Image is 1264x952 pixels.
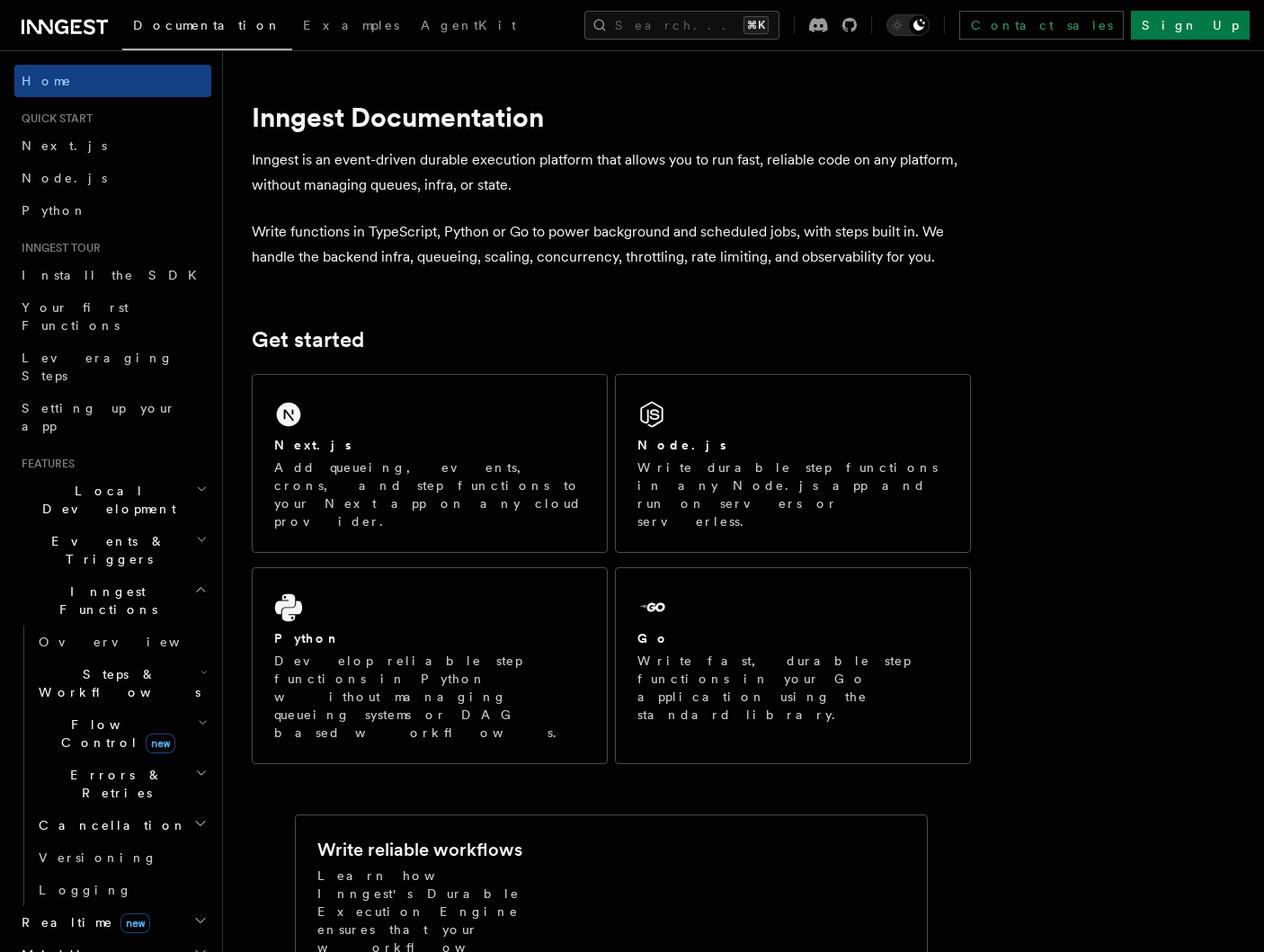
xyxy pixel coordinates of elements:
span: Events & Triggers [14,532,196,568]
span: Features [14,457,75,471]
a: Next.js [14,129,211,162]
span: Steps & Workflows [31,665,200,701]
a: Node.js [14,162,211,194]
span: Documentation [133,18,281,32]
button: Inngest Functions [14,575,211,626]
a: Node.jsWrite durable step functions in any Node.js app and run on servers or serverless. [615,374,971,553]
button: Flow Controlnew [31,708,211,759]
a: Contact sales [959,11,1124,40]
span: Python [22,203,87,218]
button: Local Development [14,475,211,525]
p: Add queueing, events, crons, and step functions to your Next app on any cloud provider. [274,458,585,530]
span: Install the SDK [22,268,208,282]
kbd: ⌘K [743,16,769,34]
span: Next.js [22,138,107,153]
h2: Python [274,629,341,647]
button: Errors & Retries [31,759,211,809]
h1: Inngest Documentation [252,101,971,133]
span: Your first Functions [22,300,129,333]
span: AgentKit [421,18,516,32]
a: Python [14,194,211,227]
span: Realtime [14,913,150,931]
a: Next.jsAdd queueing, events, crons, and step functions to your Next app on any cloud provider. [252,374,608,553]
span: Examples [303,18,399,32]
a: AgentKit [410,5,527,49]
span: Setting up your app [22,401,176,433]
a: Home [14,65,211,97]
span: new [146,734,175,753]
span: Cancellation [31,816,187,834]
button: Realtimenew [14,906,211,939]
p: Inngest is an event-driven durable execution platform that allows you to run fast, reliable code ... [252,147,971,198]
span: Local Development [14,482,196,518]
a: Your first Functions [14,291,211,342]
button: Cancellation [31,809,211,841]
button: Events & Triggers [14,525,211,575]
div: Inngest Functions [14,626,211,906]
button: Search...⌘K [584,11,779,40]
a: Versioning [31,841,211,874]
p: Write functions in TypeScript, Python or Go to power background and scheduled jobs, with steps bu... [252,219,971,270]
a: Sign Up [1131,11,1250,40]
a: Documentation [122,5,292,50]
span: Inngest Functions [14,583,194,618]
a: Install the SDK [14,259,211,291]
span: Errors & Retries [31,766,195,802]
span: Logging [39,883,132,897]
span: Leveraging Steps [22,351,174,383]
p: Write fast, durable step functions in your Go application using the standard library. [637,652,948,724]
span: Inngest tour [14,241,101,255]
span: new [120,913,150,933]
h2: Node.js [637,436,726,454]
a: Get started [252,327,364,352]
span: Flow Control [31,716,198,752]
a: Logging [31,874,211,906]
span: Versioning [39,850,157,865]
h2: Write reliable workflows [317,837,522,862]
span: Home [22,72,72,90]
button: Steps & Workflows [31,658,211,708]
h2: Go [637,629,670,647]
a: Leveraging Steps [14,342,211,392]
h2: Next.js [274,436,352,454]
button: Toggle dark mode [886,14,930,36]
a: Overview [31,626,211,658]
a: Setting up your app [14,392,211,442]
span: Quick start [14,111,93,126]
span: Overview [39,635,224,649]
p: Write durable step functions in any Node.js app and run on servers or serverless. [637,458,948,530]
a: PythonDevelop reliable step functions in Python without managing queueing systems or DAG based wo... [252,567,608,764]
span: Node.js [22,171,107,185]
p: Develop reliable step functions in Python without managing queueing systems or DAG based workflows. [274,652,585,742]
a: GoWrite fast, durable step functions in your Go application using the standard library. [615,567,971,764]
a: Examples [292,5,410,49]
